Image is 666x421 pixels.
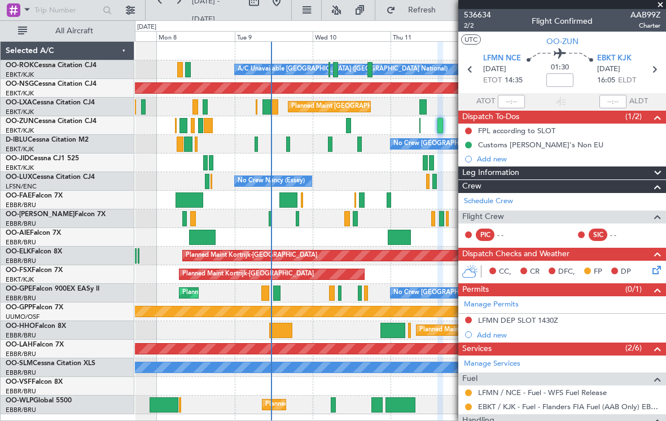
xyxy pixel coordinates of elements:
[530,266,540,278] span: CR
[464,196,513,207] a: Schedule Crew
[6,248,31,255] span: OO-ELK
[597,75,615,86] span: 16:05
[238,61,448,78] div: A/C Unavailable [GEOGRAPHIC_DATA] ([GEOGRAPHIC_DATA] National)
[462,372,477,385] span: Fuel
[505,75,523,86] span: 14:35
[462,283,489,296] span: Permits
[464,358,520,370] a: Manage Services
[594,266,602,278] span: FP
[6,350,36,358] a: EBBR/BRU
[464,9,491,21] span: 536634
[182,266,314,283] div: Planned Maint Kortrijk-[GEOGRAPHIC_DATA]
[6,201,36,209] a: EBBR/BRU
[477,330,660,340] div: Add new
[464,299,519,310] a: Manage Permits
[483,64,506,75] span: [DATE]
[478,140,603,150] div: Customs [PERSON_NAME]'s Non EU
[462,166,519,179] span: Leg Information
[6,164,34,172] a: EBKT/KJK
[6,145,34,154] a: EBKT/KJK
[625,283,642,295] span: (0/1)
[6,406,36,414] a: EBBR/BRU
[6,286,99,292] a: OO-GPEFalcon 900EX EASy II
[6,99,32,106] span: OO-LXA
[462,248,569,261] span: Dispatch Checks and Weather
[625,111,642,122] span: (1/2)
[6,230,61,236] a: OO-AIEFalcon 7X
[6,360,33,367] span: OO-SLM
[313,31,391,41] div: Wed 10
[597,64,620,75] span: [DATE]
[265,396,324,413] div: Planned Maint Liege
[483,53,521,64] span: LFMN NCE
[6,71,34,79] a: EBKT/KJK
[6,257,36,265] a: EBBR/BRU
[393,284,582,301] div: No Crew [GEOGRAPHIC_DATA] ([GEOGRAPHIC_DATA] National)
[6,118,97,125] a: OO-ZUNCessna Citation CJ4
[6,379,32,385] span: OO-VSF
[625,342,642,354] span: (2/6)
[29,27,119,35] span: All Aircraft
[6,99,95,106] a: OO-LXACessna Citation CJ4
[6,275,34,284] a: EBKT/KJK
[610,230,636,240] div: - -
[6,108,34,116] a: EBKT/KJK
[621,266,631,278] span: DP
[6,341,64,348] a: OO-LAHFalcon 7X
[6,397,33,404] span: OO-WLP
[6,174,95,181] a: OO-LUXCessna Citation CJ4
[6,304,32,311] span: OO-GPP
[291,98,496,115] div: Planned Maint [GEOGRAPHIC_DATA] ([GEOGRAPHIC_DATA] National)
[630,9,660,21] span: AAB99Z
[551,62,569,73] span: 01:30
[629,96,648,107] span: ALDT
[34,2,99,19] input: Trip Number
[558,266,575,278] span: DFC,
[6,155,79,162] a: OO-JIDCessna CJ1 525
[461,34,481,45] button: UTC
[12,22,122,40] button: All Aircraft
[6,369,36,377] a: EBBR/BRU
[6,89,34,98] a: EBKT/KJK
[6,192,32,199] span: OO-FAE
[462,343,492,356] span: Services
[6,182,37,191] a: LFSN/ENC
[477,154,660,164] div: Add new
[6,323,66,330] a: OO-HHOFalcon 8X
[6,323,35,330] span: OO-HHO
[6,379,63,385] a: OO-VSFFalcon 8X
[6,118,34,125] span: OO-ZUN
[6,267,63,274] a: OO-FSXFalcon 7X
[618,75,636,86] span: ELDT
[238,173,305,190] div: No Crew Nancy (Essey)
[498,95,525,108] input: --:--
[6,313,40,321] a: UUMO/OSF
[6,211,106,218] a: OO-[PERSON_NAME]Falcon 7X
[6,397,72,404] a: OO-WLPGlobal 5500
[6,360,95,367] a: OO-SLMCessna Citation XLS
[6,230,30,236] span: OO-AIE
[6,220,36,228] a: EBBR/BRU
[462,180,481,193] span: Crew
[497,230,523,240] div: - -
[597,53,632,64] span: EBKT KJK
[6,304,63,311] a: OO-GPPFalcon 7X
[532,15,593,27] div: Flight Confirmed
[398,6,445,14] span: Refresh
[499,266,511,278] span: CC,
[6,341,33,348] span: OO-LAH
[6,211,75,218] span: OO-[PERSON_NAME]
[6,387,36,396] a: EBBR/BRU
[6,286,32,292] span: OO-GPE
[6,238,36,247] a: EBBR/BRU
[6,62,34,69] span: OO-ROK
[478,126,555,135] div: FPL according to SLOT
[546,36,579,47] span: OO-ZUN
[182,284,387,301] div: Planned Maint [GEOGRAPHIC_DATA] ([GEOGRAPHIC_DATA] National)
[391,31,468,41] div: Thu 11
[6,192,63,199] a: OO-FAEFalcon 7X
[6,62,97,69] a: OO-ROKCessna Citation CJ4
[393,135,582,152] div: No Crew [GEOGRAPHIC_DATA] ([GEOGRAPHIC_DATA] National)
[476,229,494,241] div: PIC
[483,75,502,86] span: ETOT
